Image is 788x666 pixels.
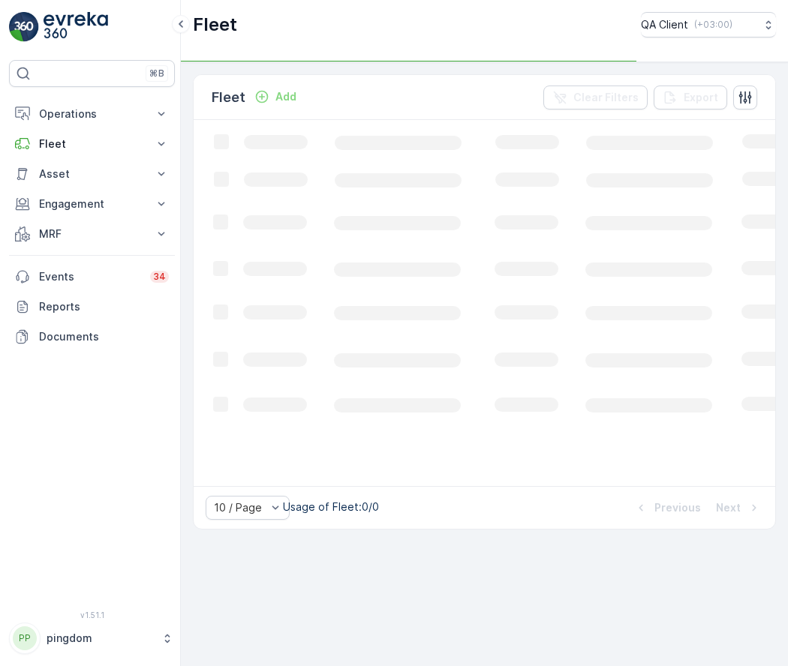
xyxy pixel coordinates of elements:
[39,196,145,211] p: Engagement
[9,322,175,352] a: Documents
[44,12,108,42] img: logo_light-DOdMpM7g.png
[275,89,296,104] p: Add
[39,166,145,181] p: Asset
[39,106,145,121] p: Operations
[248,88,302,106] button: Add
[283,499,379,514] p: Usage of Fleet : 0/0
[39,136,145,151] p: Fleet
[654,500,701,515] p: Previous
[714,499,763,517] button: Next
[149,67,164,79] p: ⌘B
[47,631,154,646] p: pingdom
[694,19,732,31] p: ( +03:00 )
[39,226,145,241] p: MRF
[193,13,237,37] p: Fleet
[9,189,175,219] button: Engagement
[212,87,245,108] p: Fleet
[654,85,727,109] button: Export
[9,129,175,159] button: Fleet
[632,499,702,517] button: Previous
[9,622,175,654] button: PPpingdom
[716,500,741,515] p: Next
[543,85,648,109] button: Clear Filters
[684,90,718,105] p: Export
[9,219,175,249] button: MRF
[9,99,175,129] button: Operations
[153,271,166,283] p: 34
[9,292,175,322] a: Reports
[39,329,169,344] p: Documents
[9,262,175,292] a: Events34
[641,17,688,32] p: QA Client
[13,626,37,650] div: PP
[9,12,39,42] img: logo
[9,610,175,619] span: v 1.51.1
[641,12,776,37] button: QA Client(+03:00)
[9,159,175,189] button: Asset
[39,299,169,314] p: Reports
[39,269,141,284] p: Events
[573,90,639,105] p: Clear Filters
